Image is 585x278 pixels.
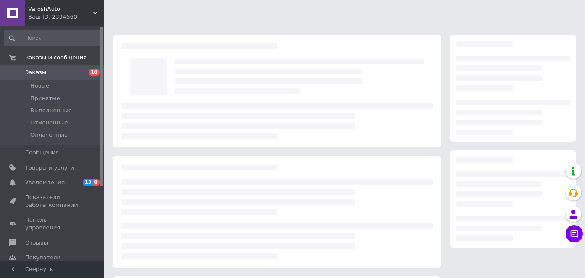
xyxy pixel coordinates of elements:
[83,179,93,186] span: 13
[30,107,72,114] span: Выполненные
[30,82,49,90] span: Новые
[25,149,59,157] span: Сообщения
[30,119,68,127] span: Отмененные
[4,30,102,46] input: Поиск
[25,54,87,62] span: Заказы и сообщения
[28,13,104,21] div: Ваш ID: 2334560
[25,179,65,186] span: Уведомления
[25,239,48,247] span: Отзывы
[30,131,68,139] span: Оплаченные
[30,95,60,102] span: Принятые
[25,164,74,172] span: Товары и услуги
[25,216,80,232] span: Панель управления
[89,69,100,76] span: 18
[93,179,100,186] span: 8
[25,69,46,76] span: Заказы
[28,5,93,13] span: VaroshAuto
[25,193,80,209] span: Показатели работы компании
[25,254,61,262] span: Покупатели
[566,225,583,242] button: Чат с покупателем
